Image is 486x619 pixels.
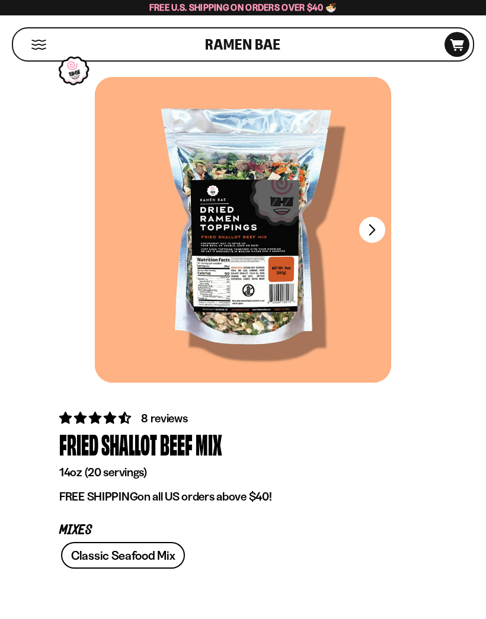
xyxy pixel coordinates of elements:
[359,217,385,243] button: Next
[59,489,427,504] p: on all US orders above $40!
[160,427,193,462] div: Beef
[61,542,185,569] a: Classic Seafood Mix
[31,40,47,50] button: Mobile Menu Trigger
[59,465,427,480] p: 14oz (20 servings)
[101,427,157,462] div: Shallot
[149,2,337,13] span: Free U.S. Shipping on Orders over $40 🍜
[59,427,98,462] div: Fried
[59,410,133,425] span: 4.62 stars
[59,525,427,536] p: Mixes
[196,427,222,462] div: Mix
[59,489,138,503] strong: FREE SHIPPING
[141,411,187,425] span: 8 reviews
